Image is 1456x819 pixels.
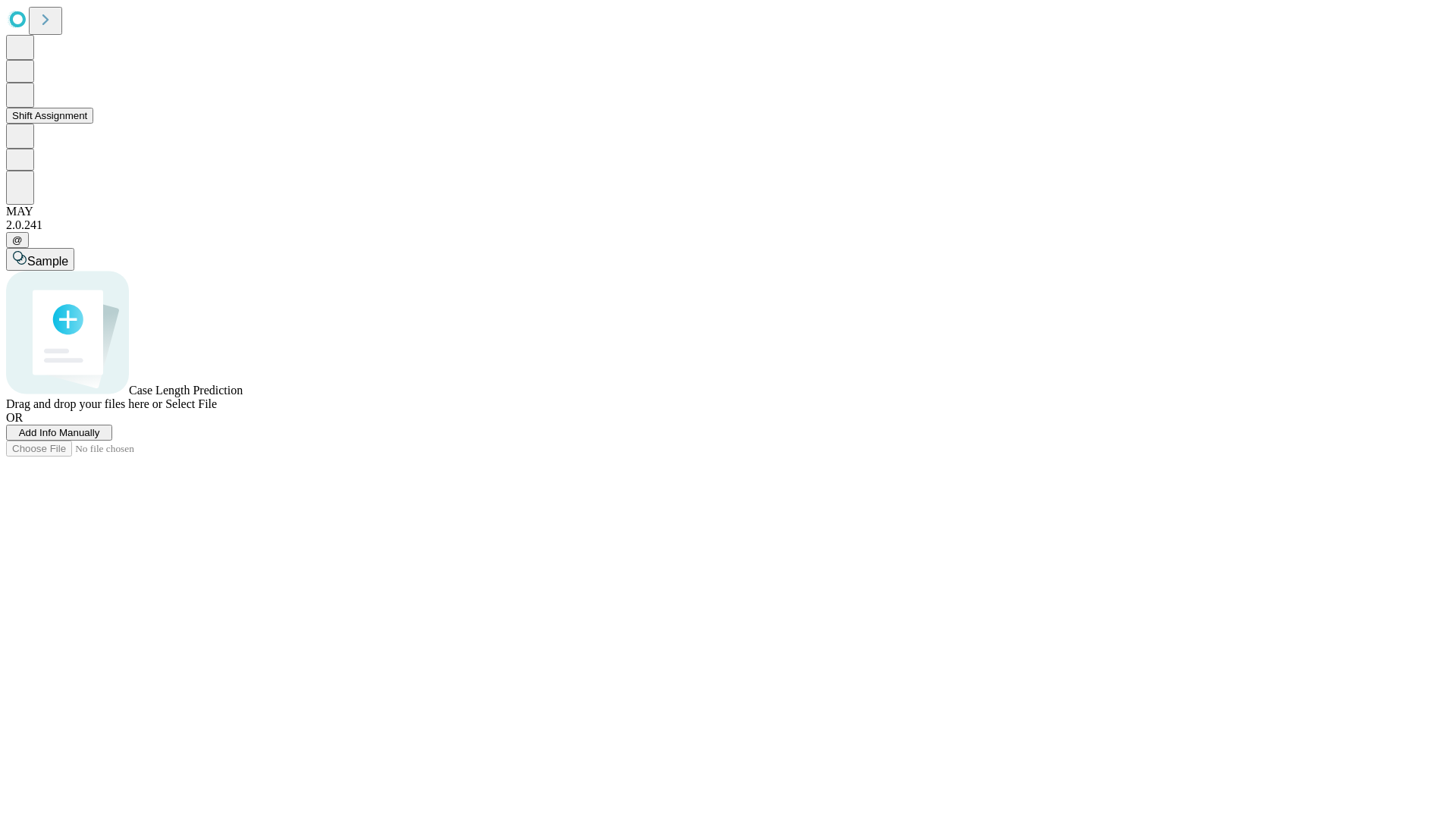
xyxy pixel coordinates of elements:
[6,232,29,248] button: @
[6,218,1450,232] div: 2.0.241
[27,255,68,268] span: Sample
[12,234,23,246] span: @
[19,427,100,438] span: Add Info Manually
[6,425,112,441] button: Add Info Manually
[6,397,162,410] span: Drag and drop your files here or
[6,411,23,424] span: OR
[165,397,217,410] span: Select File
[6,248,74,271] button: Sample
[6,205,1450,218] div: MAY
[6,108,93,124] button: Shift Assignment
[129,384,243,397] span: Case Length Prediction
